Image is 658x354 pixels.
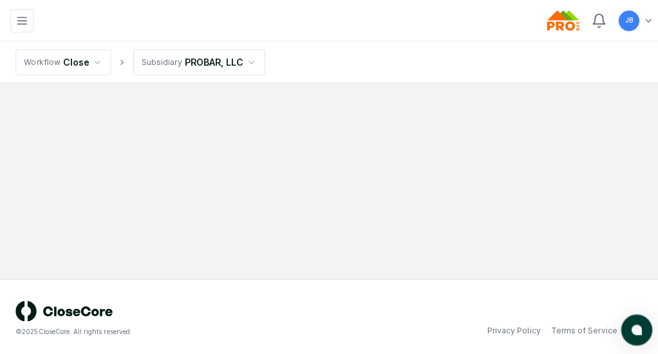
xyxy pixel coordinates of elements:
[616,312,646,342] button: atlas-launcher
[619,15,627,25] span: JB
[612,9,635,32] button: JB
[15,324,329,333] div: © 2025 CloseCore. All rights reserved.
[483,322,536,333] a: Privacy Policy
[24,56,60,68] div: Workflow
[140,56,180,68] div: Subsidiary
[546,322,612,333] a: Terms of Service
[542,10,576,31] img: Probar logo
[15,49,263,75] nav: breadcrumb
[15,298,112,319] img: logo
